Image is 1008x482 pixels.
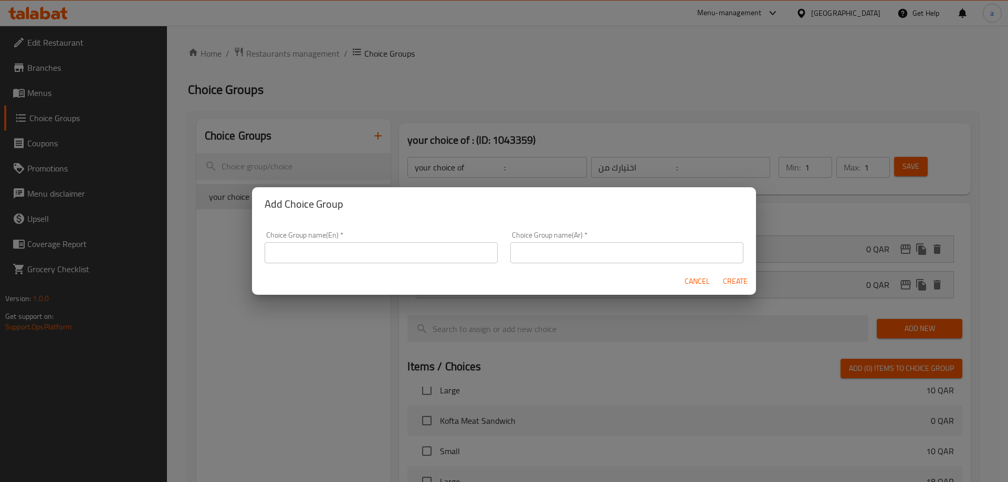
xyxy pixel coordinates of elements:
span: Create [722,275,748,288]
input: Please enter Choice Group name(en) [265,242,498,263]
input: Please enter Choice Group name(ar) [510,242,743,263]
button: Cancel [680,272,714,291]
button: Create [718,272,752,291]
span: Cancel [685,275,710,288]
h2: Add Choice Group [265,196,743,212]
